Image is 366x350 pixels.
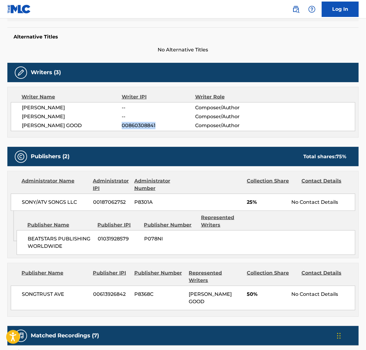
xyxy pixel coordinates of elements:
div: Represented Writers [189,269,242,284]
span: 01031928579 [98,235,140,243]
div: Publisher IPI [98,221,140,229]
div: Help [306,3,318,15]
div: Collection Share [247,269,297,284]
h5: Writers (3) [31,69,61,76]
span: SONGTRUST AVE [22,291,89,298]
div: Administrator Name [22,177,88,192]
div: No Contact Details [291,199,355,206]
span: [PERSON_NAME] GOOD [189,291,232,304]
span: Composer/Author [195,104,262,111]
span: [PERSON_NAME] GOOD [22,122,122,129]
div: Collection Share [247,177,297,192]
img: Writers [17,69,25,76]
div: Contact Details [301,177,352,192]
span: -- [122,104,195,111]
span: 75 % [336,154,346,159]
span: 00187062752 [93,199,130,206]
div: Total shares: [303,153,346,160]
span: -- [122,113,195,120]
div: Publisher IPI [93,269,129,284]
div: Drag [337,327,341,345]
span: P078NI [144,235,196,243]
img: MLC Logo [7,5,31,14]
img: Publishers [17,153,25,160]
span: Composer/Author [195,113,262,120]
span: 00860308841 [122,122,195,129]
div: Writer IPI [122,93,195,101]
a: Public Search [290,3,302,15]
span: [PERSON_NAME] [22,104,122,111]
div: Writer Role [195,93,262,101]
div: Publisher Number [134,269,184,284]
span: BEATSTARS PUBLISHING WORLDWIDE [28,235,93,250]
div: Publisher Name [22,269,88,284]
a: Log In [322,2,359,17]
span: P8368C [134,291,184,298]
span: 00613926842 [93,291,130,298]
span: Composer/Author [195,122,262,129]
span: No Alternative Titles [7,46,359,54]
div: Publisher Number [144,221,197,229]
span: 25% [247,199,287,206]
div: Administrator IPI [93,177,129,192]
iframe: Chat Widget [335,320,366,350]
span: SONY/ATV SONGS LLC [22,199,89,206]
span: P8301A [134,199,184,206]
div: Writer Name [22,93,122,101]
h5: Publishers (2) [31,153,69,160]
h5: Matched Recordings (7) [31,332,99,339]
div: Publisher Name [27,221,93,229]
img: Matched Recordings [17,332,25,340]
div: Represented Writers [201,214,254,229]
span: [PERSON_NAME] [22,113,122,120]
img: search [292,6,300,13]
h5: Alternative Titles [14,34,352,40]
div: No Contact Details [291,291,355,298]
div: Contact Details [301,269,352,284]
div: Administrator Number [134,177,184,192]
span: 50% [247,291,287,298]
img: help [308,6,316,13]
